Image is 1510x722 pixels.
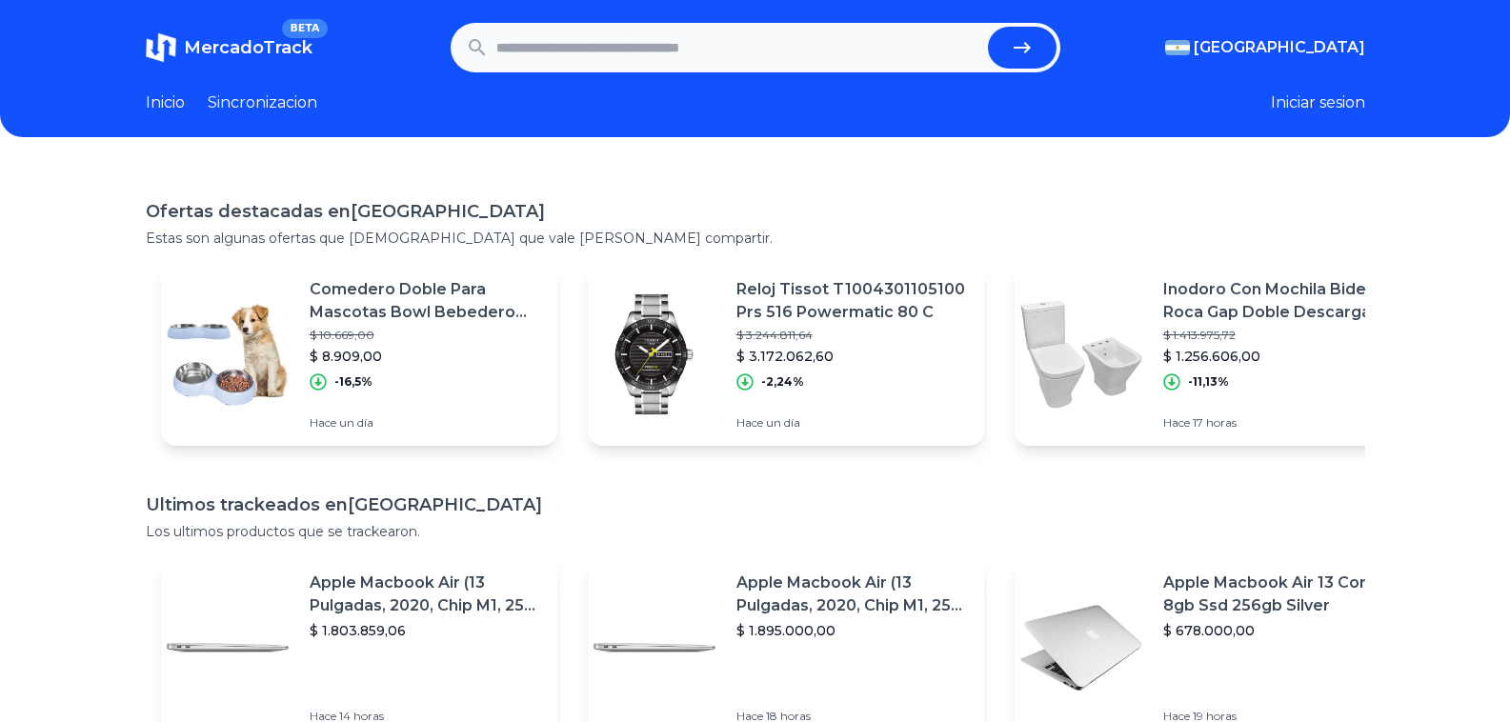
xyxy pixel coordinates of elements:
[1165,40,1190,55] img: Argentina
[282,19,327,38] span: BETA
[146,491,1365,518] h1: Ultimos trackeados en [GEOGRAPHIC_DATA]
[310,347,542,366] p: $ 8.909,00
[1163,328,1396,343] p: $ 1.413.975,72
[736,572,969,617] p: Apple Macbook Air (13 Pulgadas, 2020, Chip M1, 256 Gb De Ssd, 8 Gb De Ram) - Plata
[1188,374,1229,390] p: -11,13%
[310,572,542,617] p: Apple Macbook Air (13 Pulgadas, 2020, Chip M1, 256 Gb De Ssd, 8 Gb De Ram) - Plata
[736,415,969,431] p: Hace un día
[161,263,557,446] a: Featured imageComedero Doble Para Mascotas Bowl Bebedero Perros Gatos$ 10.669,00$ 8.909,00-16,5%H...
[1163,347,1396,366] p: $ 1.256.606,00
[146,522,1365,541] p: Los ultimos productos que se trackearon.
[1015,288,1148,421] img: Featured image
[736,328,969,343] p: $ 3.244.811,64
[310,278,542,324] p: Comedero Doble Para Mascotas Bowl Bebedero Perros Gatos
[736,347,969,366] p: $ 3.172.062,60
[1271,91,1365,114] button: Iniciar sesion
[1163,278,1396,324] p: Inodoro Con Mochila Bidet Roca Gap Doble Descarga
[146,229,1365,248] p: Estas son algunas ofertas que [DEMOGRAPHIC_DATA] que vale [PERSON_NAME] compartir.
[1163,415,1396,431] p: Hace 17 horas
[588,581,721,714] img: Featured image
[1163,572,1396,617] p: Apple Macbook Air 13 Core I5 8gb Ssd 256gb Silver
[1015,581,1148,714] img: Featured image
[310,328,542,343] p: $ 10.669,00
[1194,36,1365,59] span: [GEOGRAPHIC_DATA]
[161,581,294,714] img: Featured image
[146,198,1365,225] h1: Ofertas destacadas en [GEOGRAPHIC_DATA]
[146,32,312,63] a: MercadoTrackBETA
[146,91,185,114] a: Inicio
[736,278,969,324] p: Reloj Tissot T1004301105100 Prs 516 Powermatic 80 C
[736,621,969,640] p: $ 1.895.000,00
[1163,621,1396,640] p: $ 678.000,00
[761,374,804,390] p: -2,24%
[161,288,294,421] img: Featured image
[1015,263,1411,446] a: Featured imageInodoro Con Mochila Bidet Roca Gap Doble Descarga$ 1.413.975,72$ 1.256.606,00-11,13...
[588,263,984,446] a: Featured imageReloj Tissot T1004301105100 Prs 516 Powermatic 80 C$ 3.244.811,64$ 3.172.062,60-2,2...
[310,621,542,640] p: $ 1.803.859,06
[208,91,317,114] a: Sincronizacion
[1165,36,1365,59] button: [GEOGRAPHIC_DATA]
[334,374,372,390] p: -16,5%
[184,37,312,58] span: MercadoTrack
[146,32,176,63] img: MercadoTrack
[310,415,542,431] p: Hace un día
[588,288,721,421] img: Featured image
